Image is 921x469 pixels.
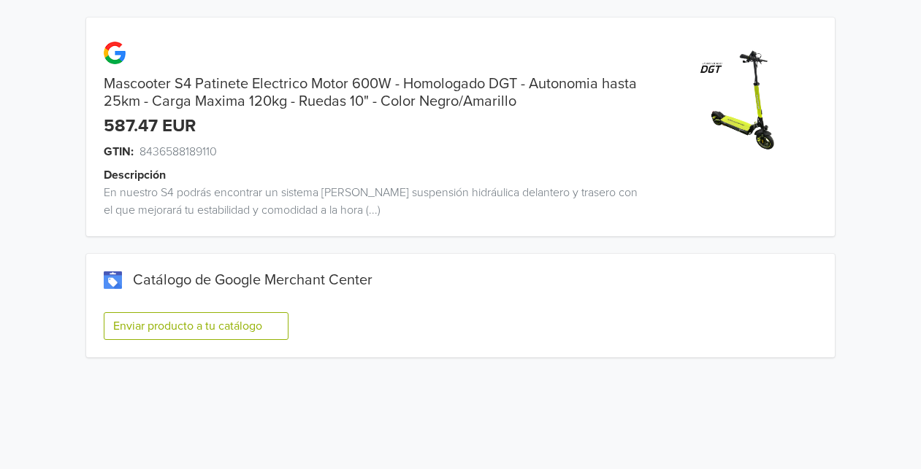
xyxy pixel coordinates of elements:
[104,312,288,340] button: Enviar producto a tu catálogo
[86,75,648,110] div: Mascooter S4 Patinete Electrico Motor 600W - Homologado DGT - Autonomia hasta 25km - Carga Maxima...
[140,143,217,160] span: 8436588189110
[687,47,797,157] img: product_image
[104,271,818,289] div: Catálogo de Google Merchant Center
[86,184,648,219] div: En nuestro S4 podrás encontrar un sistema [PERSON_NAME] suspensión hidráulica delantero y trasero...
[104,166,665,184] div: Descripción
[104,116,196,137] div: 587.47 EUR
[104,143,134,160] span: GTIN:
